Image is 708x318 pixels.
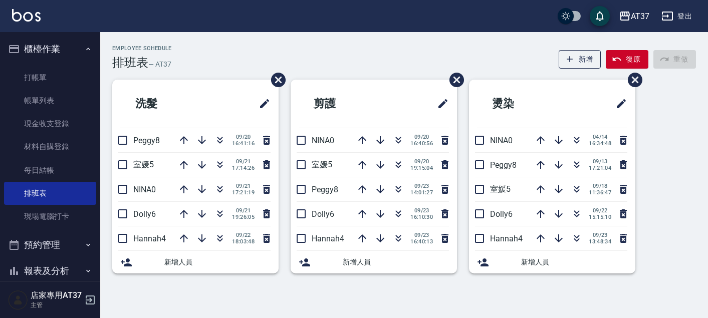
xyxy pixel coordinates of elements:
span: 19:15:04 [410,165,433,171]
span: 09/22 [589,207,611,214]
a: 現場電腦打卡 [4,205,96,228]
span: 17:14:26 [232,165,255,171]
h3: 排班表 [112,56,148,70]
span: 室媛5 [312,160,332,169]
span: Dolly6 [490,209,513,219]
button: 復原 [606,50,648,69]
span: 09/21 [232,207,255,214]
h2: 洗髮 [120,86,212,122]
span: 09/23 [410,183,433,189]
div: 新增人員 [469,251,635,273]
span: Peggy8 [133,136,160,145]
span: 15:15:10 [589,214,611,220]
div: 新增人員 [291,251,457,273]
span: 09/18 [589,183,611,189]
span: 09/23 [410,207,433,214]
span: 室媛5 [490,184,511,194]
span: 09/23 [589,232,611,238]
span: 修改班表的標題 [253,92,271,116]
span: Dolly6 [312,209,334,219]
span: 09/20 [410,158,433,165]
span: Hannah4 [490,234,523,243]
button: 櫃檯作業 [4,36,96,62]
img: Person [8,290,28,310]
span: 16:34:48 [589,140,611,147]
span: 19:26:05 [232,214,255,220]
span: 修改班表的標題 [431,92,449,116]
a: 打帳單 [4,66,96,89]
h6: — AT37 [148,59,171,70]
span: 09/21 [232,183,255,189]
span: 09/20 [410,134,433,140]
span: 09/23 [410,232,433,238]
span: 16:10:30 [410,214,433,220]
span: 室媛5 [133,160,154,169]
div: AT37 [631,10,649,23]
span: 09/21 [232,158,255,165]
span: Dolly6 [133,209,156,219]
button: 預約管理 [4,232,96,258]
span: 16:41:16 [232,140,255,147]
a: 帳單列表 [4,89,96,112]
p: 主管 [31,300,82,309]
span: 09/20 [232,134,255,140]
button: 新增 [559,50,601,69]
span: 刪除班表 [264,65,287,95]
span: 13:48:34 [589,238,611,245]
h2: 燙染 [477,86,569,122]
a: 材料自購登錄 [4,135,96,158]
button: 報表及分析 [4,258,96,284]
span: 16:40:13 [410,238,433,245]
a: 現金收支登錄 [4,112,96,135]
span: 18:03:48 [232,238,255,245]
button: AT37 [615,6,653,27]
span: 14:01:27 [410,189,433,196]
span: Peggy8 [312,185,338,194]
span: Peggy8 [490,160,517,170]
span: 09/22 [232,232,255,238]
span: 刪除班表 [442,65,465,95]
h2: 剪護 [299,86,391,122]
div: 新增人員 [112,251,279,273]
span: Hannah4 [312,234,344,243]
span: 04/14 [589,134,611,140]
span: Hannah4 [133,234,166,243]
span: 09/13 [589,158,611,165]
span: 修改班表的標題 [609,92,627,116]
span: 11:36:47 [589,189,611,196]
span: 17:21:19 [232,189,255,196]
span: 刪除班表 [620,65,644,95]
span: 新增人員 [521,257,627,267]
h2: Employee Schedule [112,45,172,52]
a: 排班表 [4,182,96,205]
span: NINA0 [312,136,334,145]
button: 登出 [657,7,696,26]
button: save [590,6,610,26]
span: 新增人員 [343,257,449,267]
span: 新增人員 [164,257,271,267]
span: NINA0 [133,185,156,194]
img: Logo [12,9,41,22]
h5: 店家專用AT37 [31,290,82,300]
span: 16:40:56 [410,140,433,147]
span: 17:21:04 [589,165,611,171]
a: 每日結帳 [4,159,96,182]
span: NINA0 [490,136,513,145]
